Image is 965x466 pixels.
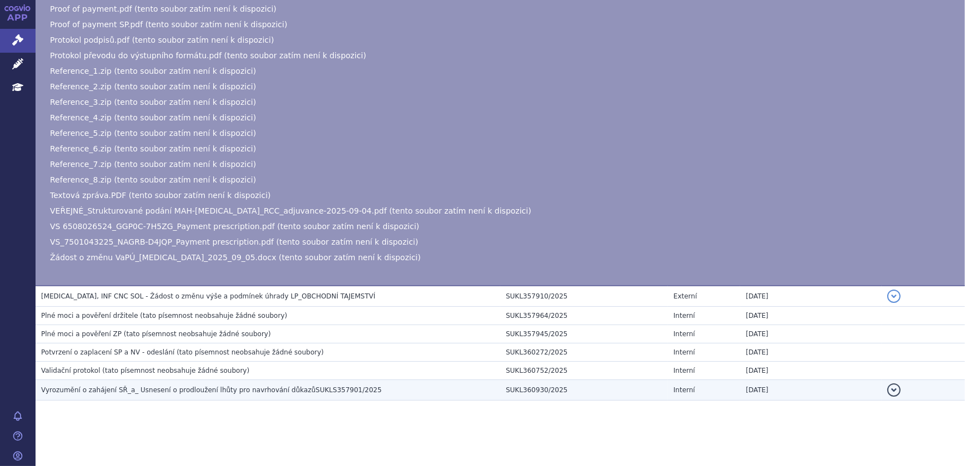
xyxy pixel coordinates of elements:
[50,82,256,91] span: Reference_2.zip (tento soubor zatím není k dispozici)
[674,330,695,338] span: Interní
[740,325,882,343] td: [DATE]
[50,113,256,122] span: Reference_4.zip (tento soubor zatím není k dispozici)
[674,367,695,374] span: Interní
[50,20,287,29] span: Proof of payment SP.pdf (tento soubor zatím není k dispozici)
[50,51,366,60] span: Protokol převodu do výstupního formátu.pdf (tento soubor zatím není k dispozici)
[500,362,668,380] td: SUKL360752/2025
[887,290,901,303] button: detail
[500,286,668,307] td: SUKL357910/2025
[740,380,882,401] td: [DATE]
[124,330,271,338] span: (tato písemnost neobsahuje žádné soubory)
[41,312,138,320] span: Plné moci a pověření držitele
[50,160,256,169] span: Reference_7.zip (tento soubor zatím není k dispozici)
[50,129,256,138] span: Reference_5.zip (tento soubor zatím není k dispozici)
[41,330,122,338] span: Plné moci a pověření ZP
[41,367,100,374] span: Validační protokol
[50,253,421,262] span: Žádost o změnu VaPÚ_[MEDICAL_DATA]_2025_09_05.docx (tento soubor zatím není k dispozici)
[500,307,668,325] td: SUKL357964/2025
[41,348,174,356] span: Potvrzení o zaplacení SP a NV - odeslání
[740,362,882,380] td: [DATE]
[50,98,256,107] span: Reference_3.zip (tento soubor zatím není k dispozici)
[50,144,256,153] span: Reference_6.zip (tento soubor zatím není k dispozici)
[41,386,381,394] span: Vyrozumění o zahájení SŘ_a_ Usnesení o prodloužení lhůty pro navrhování důkazůSUKLS357901/2025
[50,191,271,200] span: Textová zpráva.PDF (tento soubor zatím není k dispozici)
[50,36,274,44] span: Protokol podpisů.pdf (tento soubor zatím není k dispozici)
[50,222,419,231] span: VS 6508026524_GGP0C-7H5ZG_Payment prescription.pdf (tento soubor zatím není k dispozici)
[500,343,668,362] td: SUKL360272/2025
[740,286,882,307] td: [DATE]
[177,348,324,356] span: (tato písemnost neobsahuje žádné soubory)
[887,383,901,397] button: detail
[674,348,695,356] span: Interní
[674,292,697,300] span: Externí
[674,386,695,394] span: Interní
[50,175,256,184] span: Reference_8.zip (tento soubor zatím není k dispozici)
[140,312,287,320] span: (tato písemnost neobsahuje žádné soubory)
[500,380,668,401] td: SUKL360930/2025
[500,325,668,343] td: SUKL357945/2025
[41,292,375,300] span: KEYTRUDA, INF CNC SOL - Žádost o změnu výše a podmínek úhrady LP_OBCHODNÍ TAJEMSTVÍ
[50,4,277,13] span: Proof of payment.pdf (tento soubor zatím není k dispozici)
[740,307,882,325] td: [DATE]
[50,206,531,215] span: VEŘEJNÉ_Strukturované podání MAH-[MEDICAL_DATA]_RCC_adjuvance-2025-09-04.pdf (tento soubor zatím ...
[102,367,249,374] span: (tato písemnost neobsahuje žádné soubory)
[50,237,418,246] span: VS_7501043225_NAGRB-D4JQP_Payment prescription.pdf (tento soubor zatím není k dispozici)
[50,67,256,75] span: Reference_1.zip (tento soubor zatím není k dispozici)
[674,312,695,320] span: Interní
[740,343,882,362] td: [DATE]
